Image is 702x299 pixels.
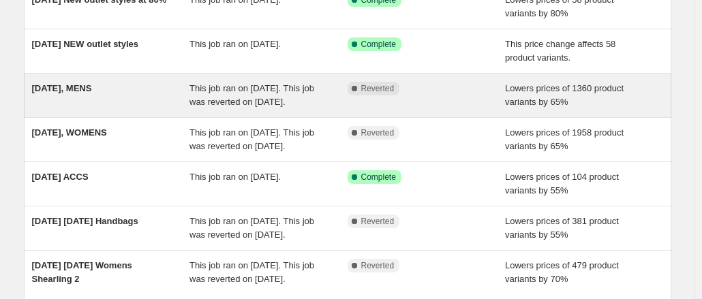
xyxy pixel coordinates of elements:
[189,127,314,151] span: This job ran on [DATE]. This job was reverted on [DATE].
[361,39,396,50] span: Complete
[505,127,624,151] span: Lowers prices of 1958 product variants by 65%
[505,172,619,195] span: Lowers prices of 104 product variants by 55%
[505,83,624,107] span: Lowers prices of 1360 product variants by 65%
[361,260,395,271] span: Reverted
[505,39,615,63] span: This price change affects 58 product variants.
[361,83,395,94] span: Reverted
[189,83,314,107] span: This job ran on [DATE]. This job was reverted on [DATE].
[189,172,281,182] span: This job ran on [DATE].
[189,260,314,284] span: This job ran on [DATE]. This job was reverted on [DATE].
[505,260,619,284] span: Lowers prices of 479 product variants by 70%
[32,172,89,182] span: [DATE] ACCS
[189,216,314,240] span: This job ran on [DATE]. This job was reverted on [DATE].
[189,39,281,49] span: This job ran on [DATE].
[32,39,139,49] span: [DATE] NEW outlet styles
[505,216,619,240] span: Lowers prices of 381 product variants by 55%
[32,216,138,226] span: [DATE] [DATE] Handbags
[32,260,132,284] span: [DATE] [DATE] Womens Shearling 2
[361,216,395,227] span: Reverted
[361,127,395,138] span: Reverted
[32,83,92,93] span: [DATE], MENS
[32,127,107,138] span: [DATE], WOMENS
[361,172,396,183] span: Complete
